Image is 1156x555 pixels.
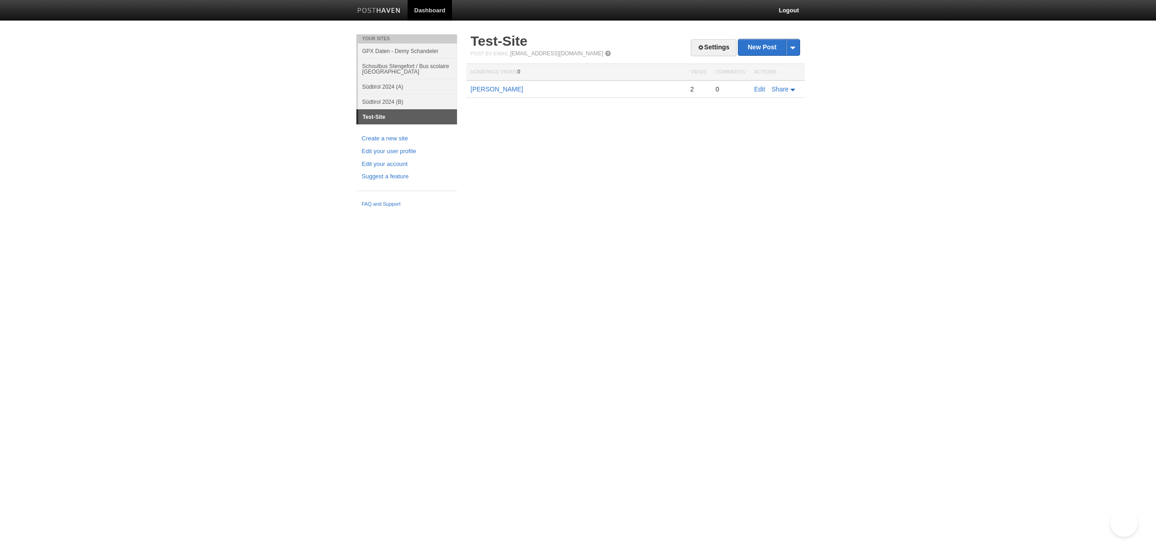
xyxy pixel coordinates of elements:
[750,64,805,81] th: Actions
[738,39,799,55] a: New Post
[466,64,686,81] th: Homepage Views
[711,64,749,81] th: Comments
[358,79,457,94] a: Südtirol 2024 (A)
[754,85,765,93] a: Edit
[517,69,521,75] span: 0
[357,8,401,15] img: Posthaven-bar
[471,33,527,48] a: Test-Site
[471,51,509,56] span: Post by Email
[362,134,452,144] a: Create a new site
[471,85,523,93] a: [PERSON_NAME]
[690,85,706,93] div: 2
[772,85,789,93] span: Share
[362,160,452,169] a: Edit your account
[358,94,457,109] a: Südtirol 2024 (B)
[510,50,603,57] a: [EMAIL_ADDRESS][DOMAIN_NAME]
[356,34,457,43] li: Your Sites
[358,43,457,59] a: GPX Daten - Demy Schandeler
[686,64,711,81] th: Views
[691,39,736,56] a: Settings
[358,59,457,79] a: Schoulbus Stengefort / Bus scolaire [GEOGRAPHIC_DATA]
[715,85,745,93] div: 0
[362,200,452,208] a: FAQ and Support
[358,110,457,124] a: Test-Site
[1110,509,1138,537] iframe: Help Scout Beacon - Open
[362,172,452,181] a: Suggest a feature
[362,147,452,156] a: Edit your user profile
